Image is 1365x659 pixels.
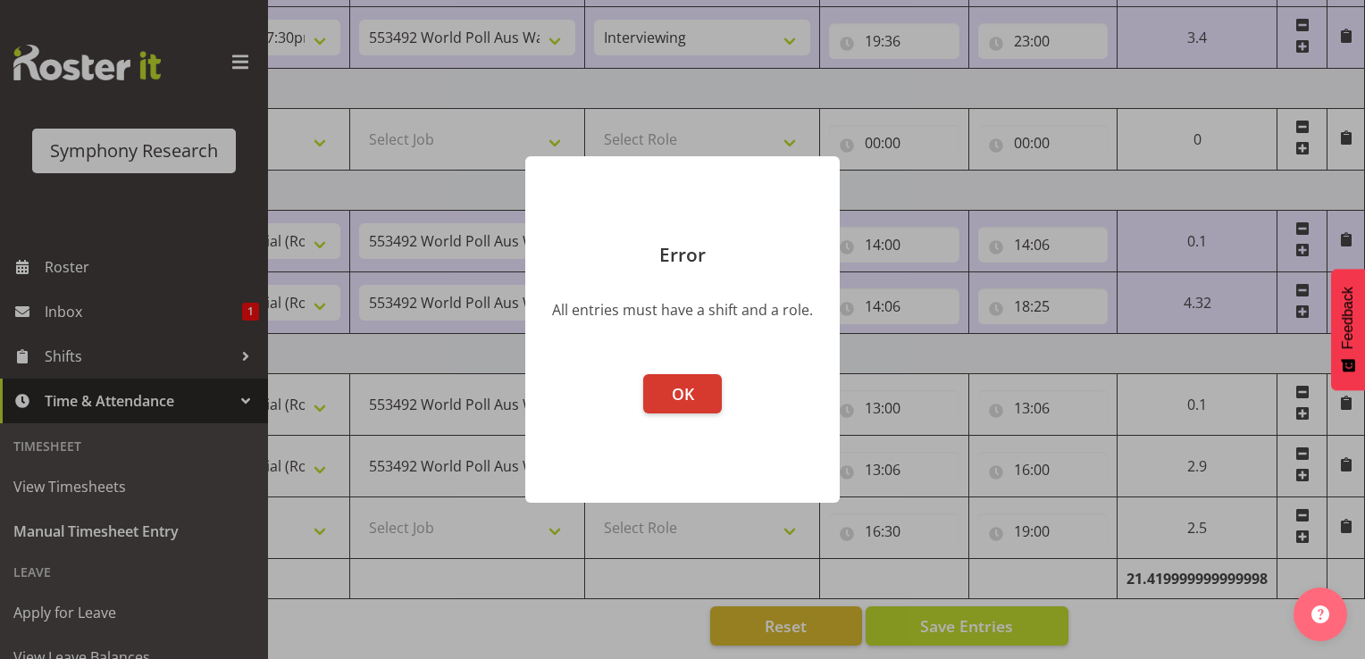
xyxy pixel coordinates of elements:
span: Feedback [1340,287,1356,349]
span: OK [672,383,694,405]
button: Feedback - Show survey [1331,269,1365,390]
button: OK [643,374,722,413]
div: All entries must have a shift and a role. [552,299,813,321]
img: help-xxl-2.png [1311,605,1329,623]
p: Error [543,246,822,264]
